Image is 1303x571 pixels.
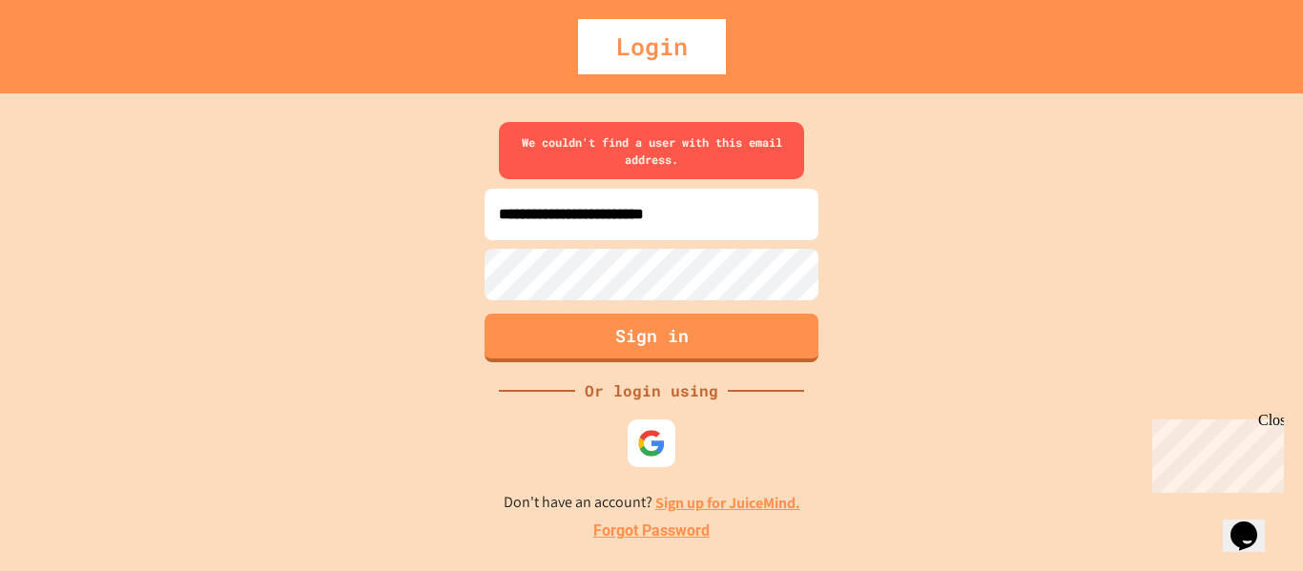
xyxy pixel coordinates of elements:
p: Don't have an account? [504,491,800,515]
div: We couldn't find a user with this email address. [499,122,804,179]
div: Chat with us now!Close [8,8,132,121]
iframe: chat widget [1145,412,1284,493]
a: Sign up for JuiceMind. [655,493,800,513]
div: Or login using [575,379,728,402]
a: Forgot Password [593,520,710,542]
button: Sign in [485,314,818,362]
iframe: chat widget [1223,495,1284,552]
div: Login [578,19,726,74]
img: google-icon.svg [637,429,666,458]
